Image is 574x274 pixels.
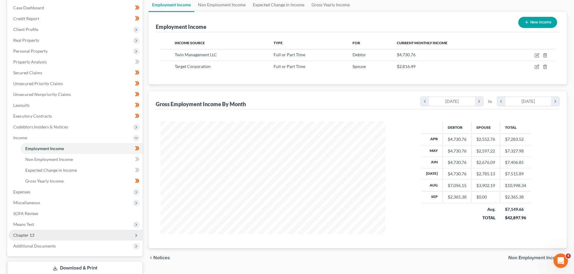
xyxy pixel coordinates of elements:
td: $7,515.89 [500,168,531,180]
span: Full or Part Time [274,64,305,69]
a: Case Dashboard [8,2,143,13]
div: Employment Income [156,23,206,30]
a: Lawsuits [8,100,143,111]
span: Debtor [353,52,366,57]
button: chevron_left Notices [149,255,170,260]
td: $7,327.98 [500,145,531,156]
div: $2,676.09 [476,159,495,165]
span: to [488,98,492,104]
a: Executory Contracts [8,111,143,122]
span: Means Test [13,222,34,227]
td: $2,365.38 [500,191,531,203]
span: Codebtors Insiders & Notices [13,124,68,129]
span: Current Monthly Income [397,41,447,45]
a: Property Analysis [8,57,143,67]
a: SOFA Review [8,208,143,219]
th: Spouse [472,122,500,134]
span: Credit Report [13,16,39,21]
span: Client Profile [13,27,38,32]
span: For [353,41,360,45]
button: Non Employment Income chevron_right [508,255,567,260]
i: chevron_right [551,97,559,106]
span: Lawsuits [13,103,30,108]
span: Full or Part Time [274,52,305,57]
div: [DATE] [505,97,551,106]
a: Non Employment Income [20,154,143,165]
th: Aug [421,180,443,191]
span: SOFA Review [13,211,38,216]
a: Secured Claims [8,67,143,78]
div: $4,730.76 [448,159,466,165]
div: $0.00 [476,194,495,200]
div: $4,730.76 [448,171,466,177]
span: Personal Property [13,48,48,54]
button: New Income [518,17,557,28]
span: Non Employment Income [508,255,562,260]
i: chevron_left [421,97,429,106]
div: TOTAL [476,215,495,221]
span: Additional Documents [13,243,56,248]
div: $7,149.66 [505,206,526,212]
td: $7,283.52 [500,134,531,145]
div: $4,730.76 [448,136,466,142]
span: Unsecured Nonpriority Claims [13,92,71,97]
span: $2,816.49 [397,64,416,69]
span: Gross Yearly Income [25,178,64,183]
th: Debtor [443,122,472,134]
th: Jun [421,157,443,168]
span: Twin Management LLC [175,52,217,57]
th: Total [500,122,531,134]
span: Employment Income [25,146,64,151]
td: $7,406.85 [500,157,531,168]
div: $4,730.76 [448,148,466,154]
a: Unsecured Priority Claims [8,78,143,89]
span: Income Source [175,41,205,45]
th: Apr [421,134,443,145]
div: $2,365.38 [448,194,466,200]
span: Chapter 13 [13,232,34,238]
span: Non Employment Income [25,157,73,162]
div: $2,552.76 [476,136,495,142]
div: $42,897.96 [505,215,526,221]
span: Executory Contracts [13,113,52,119]
a: Employment Income [20,143,143,154]
a: Gross Yearly Income [20,176,143,186]
div: Avg. [476,206,495,212]
span: Miscellaneous [13,200,40,205]
i: chevron_left [149,255,153,260]
div: [DATE] [429,97,475,106]
iframe: Intercom live chat [554,254,568,268]
th: Sep [421,191,443,203]
span: Notices [153,255,170,260]
div: $2,597.22 [476,148,495,154]
div: $7,096.15 [448,183,466,189]
span: Unsecured Priority Claims [13,81,63,86]
span: 4 [566,254,571,258]
i: chevron_left [497,97,505,106]
span: Type [274,41,283,45]
th: May [421,145,443,156]
div: $3,902.19 [476,183,495,189]
a: Expected Change in Income [20,165,143,176]
span: Property Analysis [13,59,47,64]
a: Credit Report [8,13,143,24]
span: $4,730.76 [397,52,416,57]
i: chevron_right [475,97,483,106]
span: Target Corporation [175,64,211,69]
span: Spouse [353,64,366,69]
td: $10,998.34 [500,180,531,191]
span: Case Dashboard [13,5,44,10]
a: Unsecured Nonpriority Claims [8,89,143,100]
span: Expected Change in Income [25,168,77,173]
div: $2,785.13 [476,171,495,177]
span: Real Property [13,38,39,43]
span: Income [13,135,27,140]
th: [DATE] [421,168,443,180]
div: Gross Employment Income By Month [156,100,246,108]
span: Secured Claims [13,70,42,75]
span: Expenses [13,189,30,194]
